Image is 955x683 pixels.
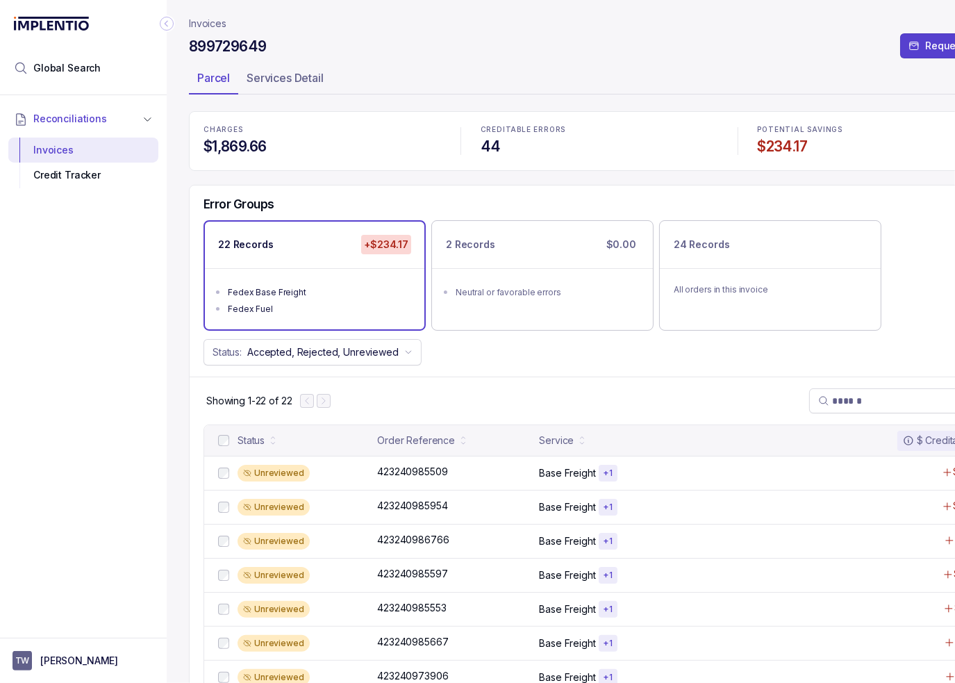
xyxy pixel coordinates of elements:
[377,635,448,649] p: 423240985667
[539,636,595,650] p: Base Freight
[218,570,229,581] input: checkbox-checkbox
[603,536,613,547] p: + 1
[377,601,446,615] p: 423240985553
[481,137,718,156] h4: 44
[361,235,411,254] p: +$234.17
[13,651,32,670] span: User initials
[603,672,613,683] p: + 1
[204,126,441,134] p: CHARGES
[238,67,332,94] li: Tab Services Detail
[218,672,229,683] input: checkbox-checkbox
[218,536,229,547] input: checkbox-checkbox
[197,69,230,86] p: Parcel
[218,238,274,252] p: 22 Records
[456,286,638,299] div: Neutral or favorable errors
[238,465,310,482] div: Unreviewed
[204,339,422,365] button: Status:Accepted, Rejected, Unreviewed
[19,138,147,163] div: Invoices
[206,394,292,408] p: Showing 1-22 of 22
[603,468,613,479] p: + 1
[603,570,613,581] p: + 1
[604,235,639,254] p: $0.00
[8,104,158,134] button: Reconciliations
[189,17,226,31] a: Invoices
[238,499,310,516] div: Unreviewed
[377,434,455,447] div: Order Reference
[189,67,238,94] li: Tab Parcel
[539,466,595,480] p: Base Freight
[603,638,613,649] p: + 1
[218,604,229,615] input: checkbox-checkbox
[238,601,310,618] div: Unreviewed
[377,465,447,479] p: 423240985509
[189,17,226,31] nav: breadcrumb
[539,534,595,548] p: Base Freight
[377,499,447,513] p: 423240985954
[218,468,229,479] input: checkbox-checkbox
[377,567,447,581] p: 423240985597
[206,394,292,408] div: Remaining page entries
[481,126,718,134] p: CREDITABLE ERRORS
[213,345,242,359] p: Status:
[204,137,441,156] h4: $1,869.66
[13,651,154,670] button: User initials[PERSON_NAME]
[238,434,265,447] div: Status
[218,502,229,513] input: checkbox-checkbox
[33,112,107,126] span: Reconciliations
[539,568,595,582] p: Base Freight
[204,197,274,212] h5: Error Groups
[377,533,449,547] p: 423240986766
[218,638,229,649] input: checkbox-checkbox
[674,238,730,252] p: 24 Records
[603,502,613,513] p: + 1
[238,533,310,550] div: Unreviewed
[33,61,101,75] span: Global Search
[238,635,310,652] div: Unreviewed
[238,567,310,584] div: Unreviewed
[228,302,410,316] div: Fedex Fuel
[189,37,266,56] h4: 899729649
[674,283,867,297] p: All orders in this invoice
[539,500,595,514] p: Base Freight
[446,238,495,252] p: 2 Records
[539,434,574,447] div: Service
[377,669,448,683] p: 423240973906
[228,286,410,299] div: Fedex Base Freight
[539,602,595,616] p: Base Freight
[247,69,324,86] p: Services Detail
[40,654,118,668] p: [PERSON_NAME]
[8,135,158,191] div: Reconciliations
[158,15,175,32] div: Collapse Icon
[19,163,147,188] div: Credit Tracker
[247,345,399,359] p: Accepted, Rejected, Unreviewed
[218,435,229,446] input: checkbox-checkbox
[603,604,613,615] p: + 1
